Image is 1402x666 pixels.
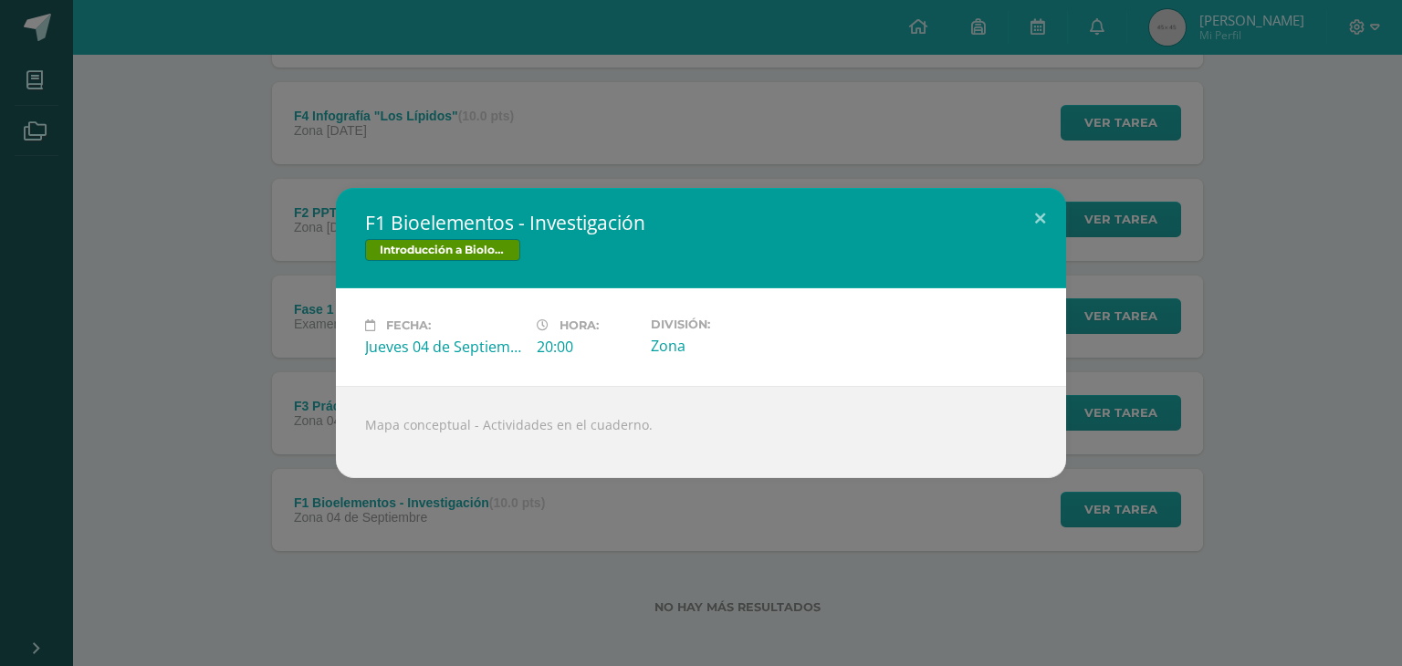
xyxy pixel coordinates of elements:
[336,386,1066,478] div: Mapa conceptual - Actividades en el cuaderno.
[1014,188,1066,250] button: Close (Esc)
[651,317,808,331] label: División:
[365,210,1037,235] h2: F1 Bioelementos - Investigación
[537,337,636,357] div: 20:00
[365,337,522,357] div: Jueves 04 de Septiembre
[365,239,520,261] span: Introducción a Biología
[651,336,808,356] div: Zona
[560,318,599,332] span: Hora:
[386,318,431,332] span: Fecha:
